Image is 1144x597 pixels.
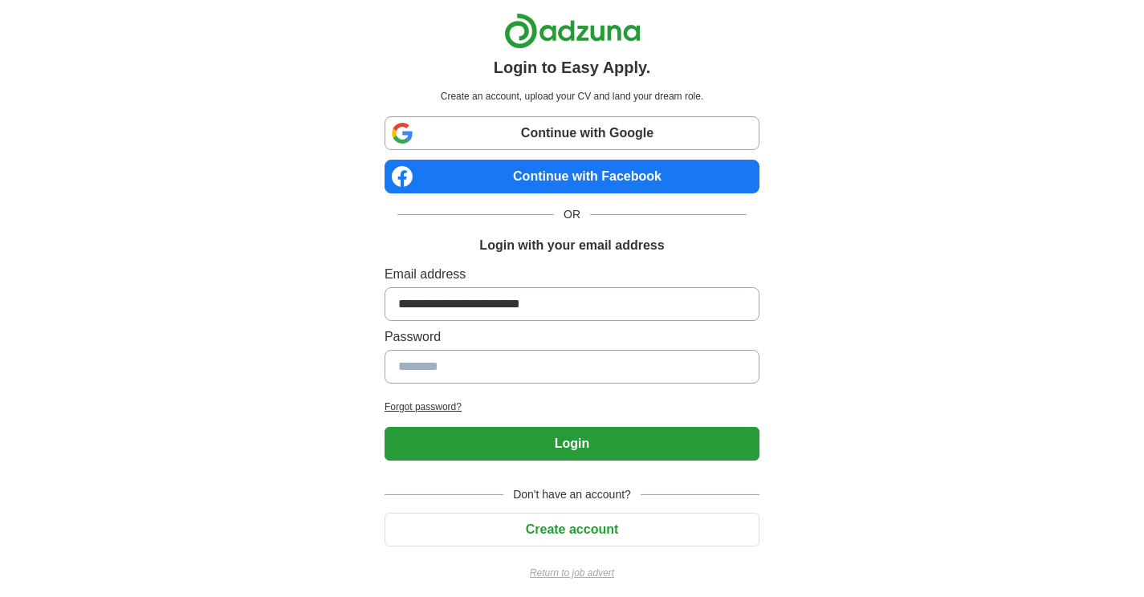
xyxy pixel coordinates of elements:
[385,327,759,347] label: Password
[503,486,641,503] span: Don't have an account?
[385,265,759,284] label: Email address
[385,116,759,150] a: Continue with Google
[479,236,664,255] h1: Login with your email address
[385,566,759,580] a: Return to job advert
[385,513,759,546] button: Create account
[385,522,759,536] a: Create account
[385,400,759,414] a: Forgot password?
[385,160,759,193] a: Continue with Facebook
[554,206,590,223] span: OR
[504,13,641,49] img: Adzuna logo
[388,89,756,104] p: Create an account, upload your CV and land your dream role.
[385,427,759,461] button: Login
[494,55,651,79] h1: Login to Easy Apply.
